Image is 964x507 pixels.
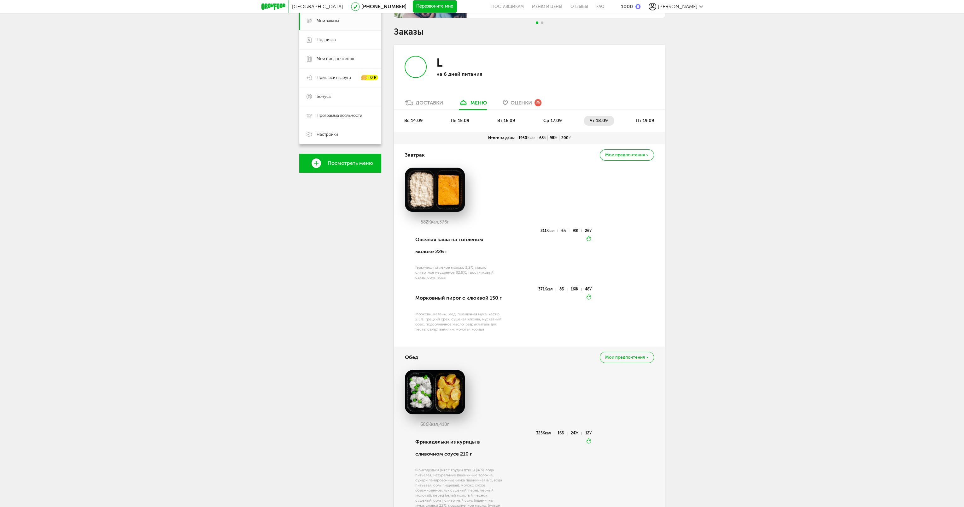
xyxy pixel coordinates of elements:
div: 26 [585,230,592,232]
span: Ккал, [428,219,439,225]
span: Подписка [317,37,336,43]
span: Ж [575,287,578,291]
span: Б [562,287,564,291]
span: Бонусы [317,94,331,99]
span: [PERSON_NAME] [658,3,698,9]
span: У [569,136,571,140]
span: Ккал [543,431,551,435]
a: меню [456,99,490,110]
div: 25 [535,99,541,106]
span: Пригласить друга [317,75,351,81]
div: 211 [540,230,558,232]
p: на 6 дней питания [436,71,518,77]
a: Мои предпочтения [299,49,381,68]
div: 24 [571,432,582,435]
div: Геркулес, топленое молоко 3,2%, масло сливочное несоленое 82,5%, тростниковый сахар, соль, вода [415,265,503,280]
a: Оценки 25 [500,99,545,110]
span: Ккал, [428,422,439,427]
div: 6 [561,230,569,232]
a: Бонусы [299,87,381,106]
span: Б [544,136,546,140]
div: Морковь, меланж, мед, пшеничная мука, кефир 2,5%, грецкий орех, сушеная клюква, мускатный орех, п... [415,312,503,332]
div: 68 [537,135,548,140]
h4: Завтрак [405,149,425,161]
a: Мои заказы [299,11,381,30]
span: У [589,287,592,291]
a: Посмотреть меню [299,154,381,173]
span: Посмотреть меню [328,160,373,166]
div: Доставки [416,100,443,106]
div: Фрикадельки из курицы в сливочном соусе 210 г [415,431,503,465]
div: 1000 [621,3,633,9]
span: вт 16.09 [497,118,515,123]
div: 200 [559,135,573,140]
span: Мои предпочтения [605,355,645,360]
div: Морковный пирог с клюквой 150 г [415,287,503,309]
button: Перезвоните мне [413,0,457,13]
div: 16 [558,432,567,435]
div: 325 [536,432,554,435]
span: пн 15.09 [451,118,469,123]
span: [GEOGRAPHIC_DATA] [292,3,343,9]
a: Доставки [402,99,446,110]
div: 9 [573,230,581,232]
span: Б [562,431,564,435]
span: Go to slide 1 [536,21,538,24]
div: 48 [585,288,592,291]
a: Подписка [299,30,381,49]
span: г [447,219,449,225]
div: 606 410 [405,422,465,427]
span: Ж [554,136,558,140]
span: Ж [575,431,579,435]
span: Б [564,229,566,233]
span: У [589,431,592,435]
span: Ккал [546,229,555,233]
span: Ж [575,229,578,233]
div: +0 ₽ [361,75,378,81]
div: меню [470,100,487,106]
span: чт 18.09 [590,118,608,123]
span: Ккал [545,287,553,291]
span: Настройки [317,132,338,137]
span: Оценки [511,100,532,106]
div: 16 [571,288,581,291]
span: вс 14.09 [404,118,423,123]
span: Ккал [527,136,535,140]
span: Мои предпочтения [605,153,645,157]
h1: Заказы [394,28,665,36]
div: 12 [585,432,592,435]
div: Итого за день: [486,135,517,140]
span: ср 17.09 [543,118,562,123]
a: Программа лояльности [299,106,381,125]
h4: Обед [405,351,418,363]
a: Настройки [299,125,381,144]
span: Мои заказы [317,18,339,24]
a: Пригласить друга +0 ₽ [299,68,381,87]
div: 98 [548,135,559,140]
div: Овсяная каша на топленом молоке 226 г [415,229,503,263]
div: 371 [538,288,556,291]
div: 1950 [517,135,537,140]
span: Мои предпочтения [317,56,354,62]
img: big_M7bz9mMYPkXrYfL2.png [405,370,465,414]
span: г [447,422,449,427]
div: 8 [559,288,567,291]
h3: L [436,56,442,69]
img: bonus_b.cdccf46.png [635,4,640,9]
span: Go to slide 2 [541,21,543,24]
span: пт 19.09 [636,118,654,123]
span: Программа лояльности [317,113,362,118]
div: 582 376 [405,220,465,225]
img: big_fDRDK514Ey0a3wXk.png [405,168,465,212]
span: У [589,229,592,233]
a: [PHONE_NUMBER] [361,3,406,9]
